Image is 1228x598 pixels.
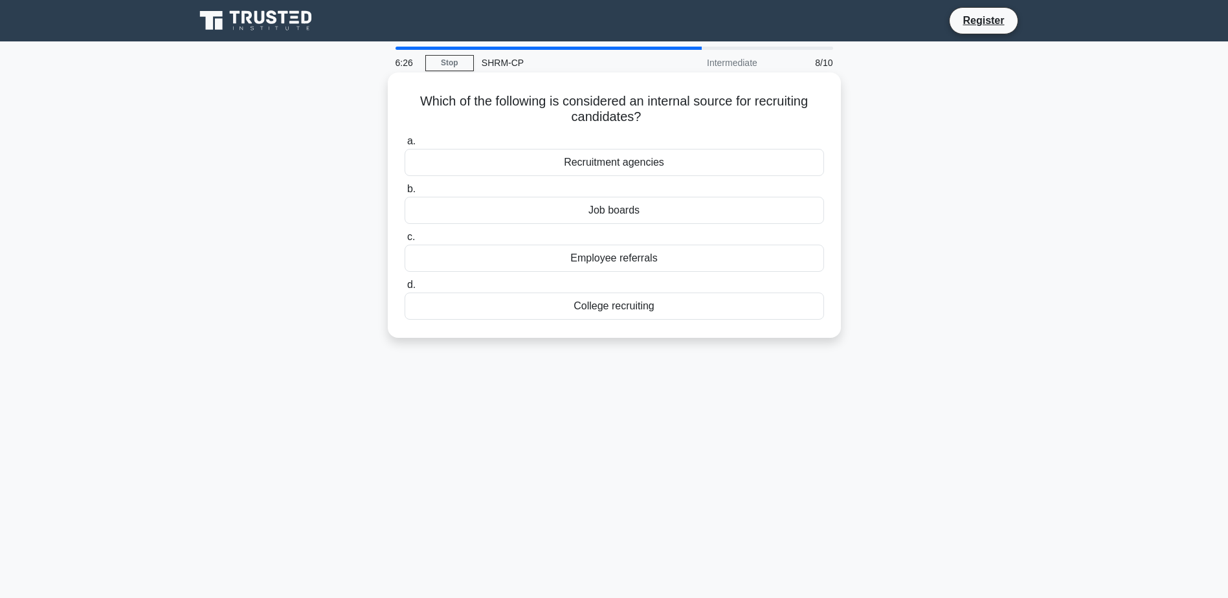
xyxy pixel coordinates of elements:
div: Recruitment agencies [405,149,824,176]
div: College recruiting [405,293,824,320]
div: Job boards [405,197,824,224]
h5: Which of the following is considered an internal source for recruiting candidates? [403,93,825,126]
div: Intermediate [652,50,765,76]
div: 6:26 [388,50,425,76]
div: 8/10 [765,50,841,76]
span: c. [407,231,415,242]
span: a. [407,135,416,146]
a: Register [955,12,1012,28]
div: SHRM-CP [474,50,652,76]
div: Employee referrals [405,245,824,272]
span: d. [407,279,416,290]
a: Stop [425,55,474,71]
span: b. [407,183,416,194]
